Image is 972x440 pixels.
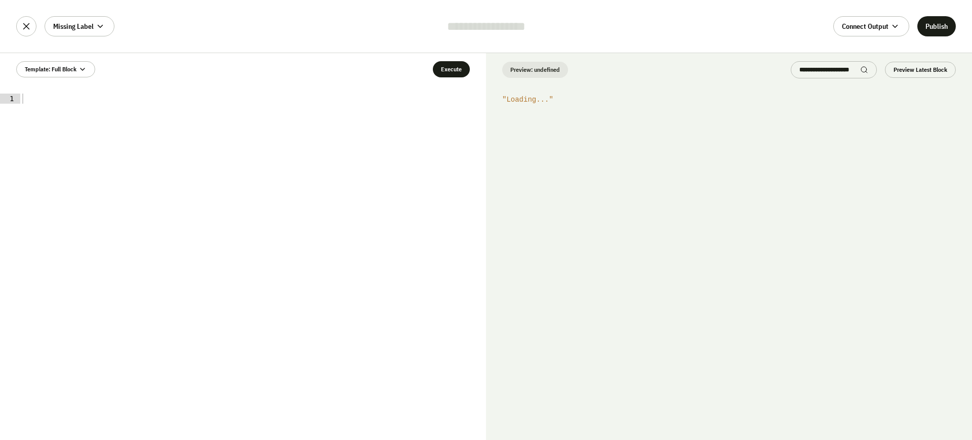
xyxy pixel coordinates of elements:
[842,21,888,31] span: Connect Output
[917,16,956,36] button: Publish
[502,96,553,104] span: " Loading... "
[885,62,956,78] button: Preview Latest Block
[25,65,76,73] span: Template: Full Block
[16,61,95,77] button: Template: Full Block
[433,61,470,77] button: Execute
[833,16,909,36] button: Connect Output
[53,21,94,31] span: Missing Label
[45,16,114,36] button: Missing Label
